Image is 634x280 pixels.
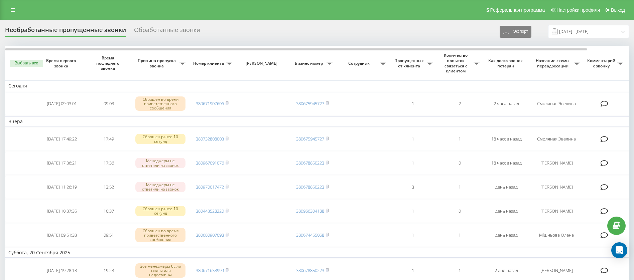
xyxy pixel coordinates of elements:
a: 380671907606 [196,100,224,106]
button: Экспорт [500,26,531,38]
a: 380680907098 [196,232,224,238]
td: 17:49 [85,128,132,151]
span: [PERSON_NAME] [241,61,283,66]
td: [DATE] 10:37:35 [38,200,85,222]
td: [DATE] 17:36:21 [38,152,85,175]
span: Как долго звонок потерян [488,58,524,68]
td: 1 [436,176,483,199]
td: 1 [436,128,483,151]
td: [DATE] 17:49:22 [38,128,85,151]
td: [DATE] 11:26:19 [38,176,85,199]
td: 09:03 [85,92,132,115]
span: Номер клиента [192,61,226,66]
td: 18 часов назад [483,128,530,151]
a: 380671638999 [196,267,224,273]
td: [DATE] 09:51:33 [38,224,85,246]
td: 2 часа назад [483,92,530,115]
span: Настройки профиля [556,7,600,13]
td: Мішньова Олена [530,224,583,246]
span: Бизнес номер [292,61,327,66]
a: 380678850223 [296,267,324,273]
div: Менеджеры не ответили на звонок [135,158,185,168]
a: 380970017472 [196,184,224,190]
td: 17:36 [85,152,132,175]
span: Причина пропуска звонка [135,58,179,68]
div: Менеджеры не ответили на звонок [135,182,185,192]
span: Пропущенных от клиента [393,58,427,68]
a: 380966304188 [296,208,324,214]
a: 380675945727 [296,136,324,142]
div: Сброшен ранее 10 секунд [135,134,185,144]
a: 380678850223 [296,160,324,166]
td: 13:52 [85,176,132,199]
span: Время первого звонка [44,58,80,68]
td: Смоляная Эвелина [530,92,583,115]
span: Количество попыток связаться с клиентом [439,53,474,73]
td: 0 [436,152,483,175]
td: 1 [389,200,436,222]
a: 380674455068 [296,232,324,238]
a: 380443528220 [196,208,224,214]
td: 10:37 [85,200,132,222]
div: Необработанные пропущенные звонки [5,26,126,37]
div: Сброшен ранее 10 секунд [135,206,185,216]
div: Сброшен во время приветственного сообщения [135,96,185,111]
div: Open Intercom Messenger [611,242,627,258]
td: день назад [483,200,530,222]
td: 1 [389,128,436,151]
div: Сброшен во время приветственного сообщения [135,228,185,243]
td: 09:51 [85,224,132,246]
td: 1 [389,92,436,115]
td: 3 [389,176,436,199]
a: 380675945727 [296,100,324,106]
td: [PERSON_NAME] [530,176,583,199]
div: Все менеджеры были заняты или недоступны [135,263,185,278]
span: Реферальная программа [490,7,545,13]
span: Комментарий к звонку [587,58,617,68]
span: Время последнего звонка [91,55,127,71]
button: Выбрать все [10,60,43,67]
td: 18 часов назад [483,152,530,175]
td: день назад [483,224,530,246]
td: [PERSON_NAME] [530,152,583,175]
a: 380678850223 [296,184,324,190]
td: 2 [436,92,483,115]
td: 1 [436,224,483,246]
div: Обработанные звонки [134,26,200,37]
span: Сотрудник [339,61,380,66]
a: 380732808003 [196,136,224,142]
td: Смоляная Эвелина [530,128,583,151]
a: 380967091076 [196,160,224,166]
td: 1 [389,152,436,175]
td: день назад [483,176,530,199]
td: 1 [389,224,436,246]
td: 0 [436,200,483,222]
td: [PERSON_NAME] [530,200,583,222]
span: Выход [611,7,625,13]
span: Название схемы переадресации [533,58,574,68]
td: [DATE] 09:03:01 [38,92,85,115]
